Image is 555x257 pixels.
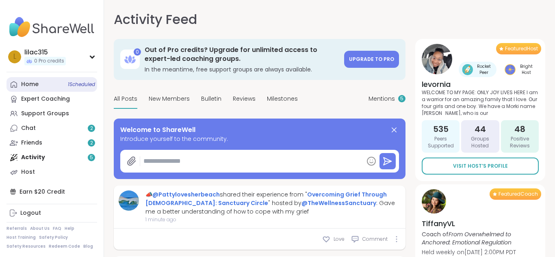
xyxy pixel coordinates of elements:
a: Host Training [7,235,36,240]
div: 📣 shared their experience from " " hosted by : Gave me a better understanding of how to cope with... [145,190,401,216]
div: Support Groups [21,110,69,118]
a: Redeem Code [49,244,80,249]
h4: TiffanyVL [422,218,539,229]
p: Coach of [422,230,539,246]
span: Visit Host’s Profile [453,162,508,170]
a: Support Groups [7,106,97,121]
img: Rocket Peer [462,64,473,75]
a: Chat2 [7,121,97,136]
h3: In the meantime, free support groups are always available. [145,65,339,73]
span: l [13,52,16,62]
a: Blog [83,244,93,249]
span: New Members [149,95,190,103]
div: Earn $20 Credit [7,184,97,199]
a: Logout [7,206,97,220]
div: Friends [21,139,42,147]
a: Safety Resources [7,244,46,249]
img: TiffanyVL [422,189,446,214]
a: Expert Coaching [7,92,97,106]
span: 5 [400,95,403,102]
span: Rocket Peer [475,63,493,76]
img: ShareWell Nav Logo [7,13,97,41]
a: Safety Policy [39,235,68,240]
span: Comment [362,235,388,243]
a: Host [7,165,97,179]
div: Host [21,168,35,176]
div: Chat [21,124,36,132]
div: lilac315 [24,48,66,57]
span: Welcome to ShareWell [120,125,195,135]
span: Introduce yourself to the community. [120,135,399,143]
span: Mentions [369,95,395,103]
span: Peers Supported [425,136,456,149]
h4: levornia [422,79,539,89]
a: @Pattylovesherbeach [152,190,220,199]
span: 44 [475,123,486,135]
span: Milestones [267,95,298,103]
span: 1 Scheduled [68,81,95,88]
h1: Activity Feed [114,10,197,29]
a: @TheWellnessSanctuary [301,199,376,207]
span: Positive Reviews [504,136,535,149]
a: Friends2 [7,136,97,150]
a: Referrals [7,226,27,231]
p: WELCOME TO MY PAGE: ONLY JOY LIVES HERE I am a warrior for an amazing family that I love. Our fou... [422,89,539,115]
img: Bright Host [505,64,516,75]
div: Expert Coaching [21,95,70,103]
span: 2 [90,125,93,132]
div: Home [21,80,39,89]
span: 48 [514,123,525,135]
div: Logout [20,209,41,217]
span: Bulletin [201,95,221,103]
img: levornia [422,44,452,74]
span: Reviews [233,95,256,103]
img: Pattylovesherbeach [119,190,139,211]
a: About Us [30,226,50,231]
i: From Overwhelmed to Anchored: Emotional Regulation [422,230,512,246]
h3: Out of Pro credits? Upgrade for unlimited access to expert-led coaching groups. [145,45,339,64]
span: 1 minute ago [145,216,401,223]
span: All Posts [114,95,137,103]
a: FAQ [53,226,61,231]
p: Held weekly on [DATE] 2:00PM PDT [422,248,539,256]
a: Overcoming Grief Through [DEMOGRAPHIC_DATA]: Sanctuary Circle [145,190,387,207]
span: Featured Coach [499,191,538,197]
a: Home1Scheduled [7,77,97,92]
a: Help [65,226,74,231]
span: Groups Hosted [464,136,496,149]
div: 0 [134,48,141,56]
span: 535 [433,123,449,135]
span: Bright Host [517,63,535,76]
span: Upgrade to Pro [349,56,394,63]
span: 0 Pro credits [34,58,64,65]
a: Visit Host’s Profile [422,158,539,175]
a: Upgrade to Pro [344,51,399,68]
span: Featured Host [505,45,538,52]
span: Love [334,235,345,243]
span: 2 [90,140,93,147]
